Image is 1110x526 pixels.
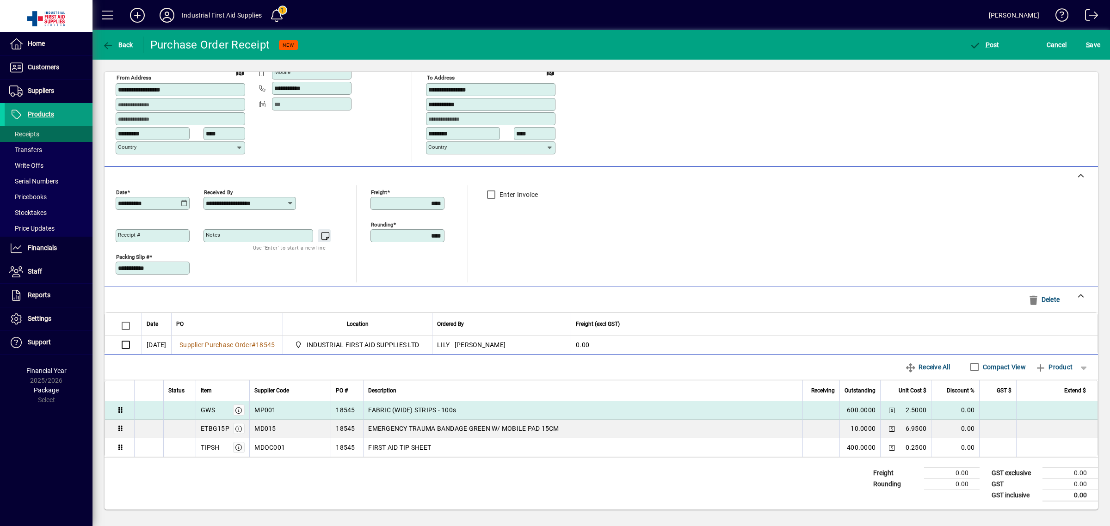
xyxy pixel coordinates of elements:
div: Purchase Order Receipt [150,37,270,52]
label: Enter Invoice [498,190,538,199]
button: Save [1084,37,1103,53]
td: 600.0000 [839,401,880,420]
span: Support [28,338,51,346]
span: INDUSTRIAL FIRST AID SUPPLIES LTD [307,340,419,349]
td: EMERGENCY TRAUMA BANDAGE GREEN W/ MOBILE PAD 15CM [363,420,802,438]
span: ave [1086,37,1100,52]
mat-label: Freight [371,189,387,195]
span: Financials [28,244,57,251]
span: Write Offs [9,162,43,169]
td: GST [987,478,1042,489]
button: Add [123,7,152,24]
a: Financials [5,237,92,260]
td: 0.00 [924,467,980,478]
a: Pricebooks [5,189,92,205]
span: Price Updates [9,225,55,232]
span: Delete [1028,292,1060,307]
td: 0.00 [931,420,979,438]
button: Back [100,37,136,53]
a: Supplier Purchase Order#18545 [176,340,278,350]
button: Receive All [901,359,954,375]
app-page-header-button: Delete selection [1024,291,1068,308]
a: Write Offs [5,158,92,173]
a: Logout [1078,2,1098,32]
button: Post [967,37,1002,53]
a: Knowledge Base [1048,2,1069,32]
span: Receiving [811,385,835,396]
div: Date [147,319,166,329]
td: GST inclusive [987,489,1042,501]
a: Customers [5,56,92,79]
button: Product [1030,359,1077,375]
a: Staff [5,260,92,283]
span: S [1086,41,1090,49]
span: Supplier Code [254,385,289,396]
td: Freight [869,467,924,478]
span: PO [176,319,184,329]
mat-label: Packing Slip # [116,253,149,260]
mat-label: Date [116,189,127,195]
span: ost [969,41,999,49]
a: View on map [233,65,247,80]
span: P [986,41,990,49]
td: [DATE] [142,336,171,354]
span: Pricebooks [9,193,47,201]
span: Serial Numbers [9,177,58,185]
span: 6.9500 [906,424,927,433]
td: LILY - [PERSON_NAME] [432,336,571,354]
a: Transfers [5,142,92,158]
span: Home [28,40,45,47]
div: GWS [201,405,215,415]
span: PO # [336,385,348,396]
a: Serial Numbers [5,173,92,189]
td: 0.00 [1042,467,1098,478]
span: 2.5000 [906,405,927,415]
span: Receipts [9,130,39,138]
mat-label: Mobile [274,69,290,75]
span: Suppliers [28,87,54,94]
div: Ordered By [437,319,566,329]
span: GST $ [997,385,1011,396]
td: 10.0000 [839,420,880,438]
div: TIPSH [201,443,219,452]
td: GST exclusive [987,467,1042,478]
span: Cancel [1047,37,1067,52]
a: Price Updates [5,220,92,236]
button: Profile [152,7,182,24]
td: 18545 [331,401,363,420]
app-page-header-button: Back [92,37,143,53]
mat-label: Country [428,144,447,150]
span: 0.2500 [906,443,927,452]
span: Customers [28,63,59,71]
span: Unit Cost $ [899,385,926,396]
span: Location [347,319,369,329]
td: MP001 [249,401,331,420]
button: Change Price Levels [885,441,898,454]
span: Date [147,319,158,329]
td: 400.0000 [839,438,880,457]
span: Stocktakes [9,209,47,216]
span: Extend $ [1064,385,1086,396]
td: 0.00 [571,336,1098,354]
a: Support [5,331,92,354]
button: Change Price Levels [885,404,898,416]
span: Product [1035,360,1073,374]
span: Description [368,385,396,396]
td: FABRIC (WIDE) STRIPS - 100s [363,401,802,420]
span: Transfers [9,146,42,153]
span: Outstanding [845,385,876,396]
td: MD015 [249,420,331,438]
span: Products [28,110,54,118]
td: 0.00 [924,478,980,489]
a: Home [5,32,92,55]
mat-hint: Use 'Enter' to start a new line [253,242,326,253]
td: 0.00 [931,438,979,457]
td: 0.00 [931,401,979,420]
div: Industrial First Aid Supplies [182,8,262,23]
td: 0.00 [1042,478,1098,489]
span: Settings [28,315,51,322]
span: Receive All [905,360,950,374]
mat-label: Notes [206,232,220,238]
mat-label: Receipt # [118,232,140,238]
td: 0.00 [1042,489,1098,501]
